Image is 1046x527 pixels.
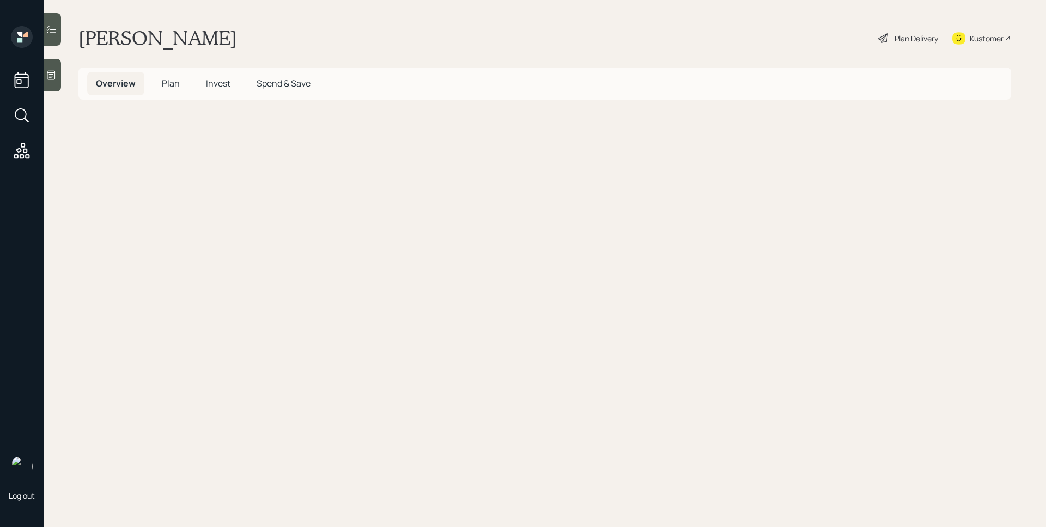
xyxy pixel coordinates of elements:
[11,456,33,477] img: james-distasi-headshot.png
[96,77,136,89] span: Overview
[257,77,311,89] span: Spend & Save
[78,26,237,50] h1: [PERSON_NAME]
[895,33,938,44] div: Plan Delivery
[9,491,35,501] div: Log out
[970,33,1004,44] div: Kustomer
[162,77,180,89] span: Plan
[206,77,230,89] span: Invest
